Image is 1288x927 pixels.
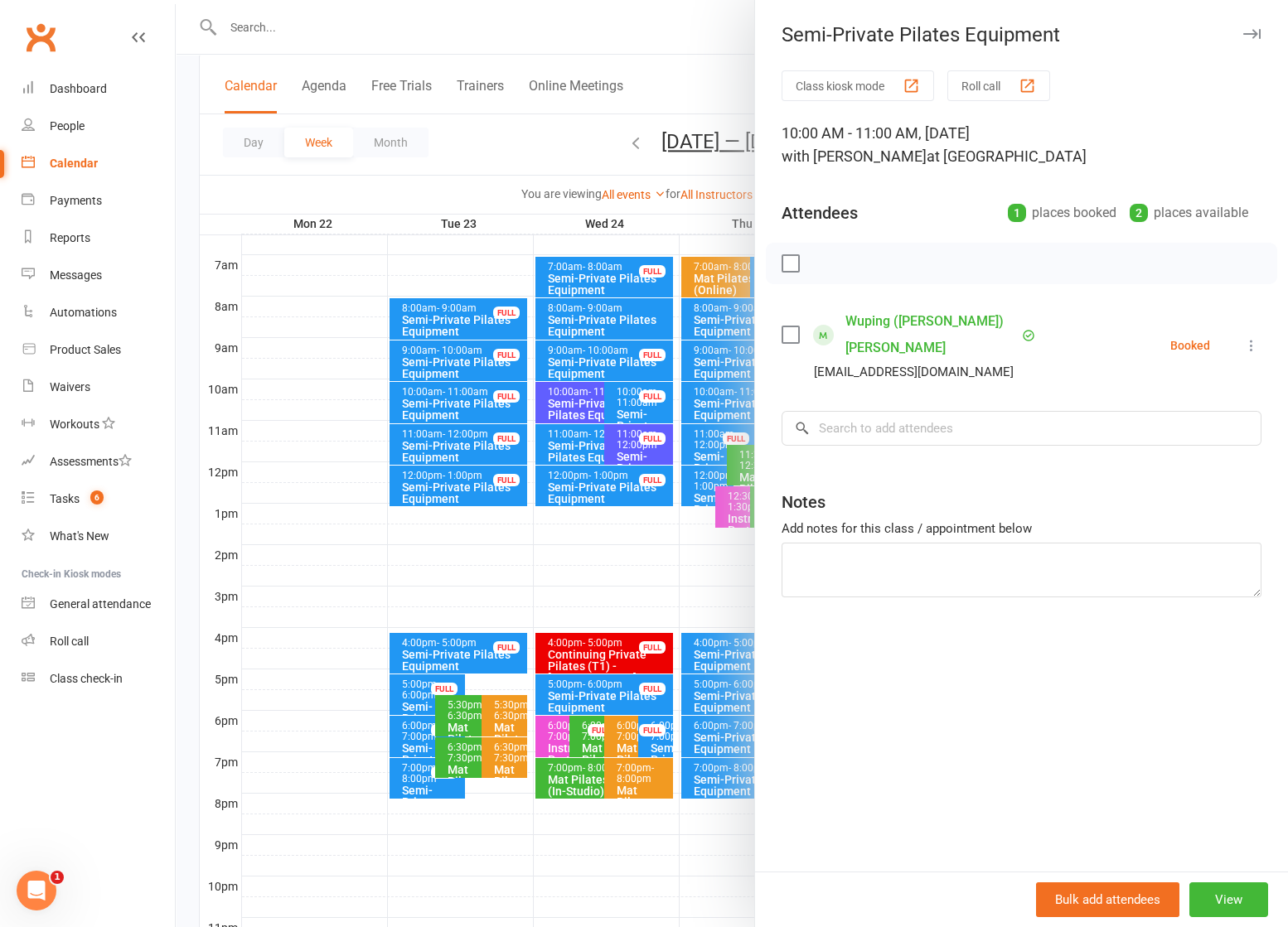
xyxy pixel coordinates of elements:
a: Tasks 6 [22,480,175,518]
a: Roll call [22,623,175,660]
a: General attendance kiosk mode [22,586,175,623]
span: with [PERSON_NAME] [782,147,927,165]
div: Messages [50,268,102,282]
a: What's New [22,518,175,555]
div: General attendance [50,597,151,611]
iframe: Intercom live chat [17,871,56,910]
div: Add notes for this class / appointment below [782,519,1261,538]
span: 1 [51,871,64,884]
a: Clubworx [20,17,61,58]
a: Calendar [22,145,175,182]
span: 6 [90,490,104,505]
button: View [1189,882,1268,917]
a: Assessments [22,443,175,480]
a: Waivers [22,369,175,406]
a: Automations [22,294,175,331]
div: places booked [1008,201,1116,225]
div: Assessments [50,455,132,468]
div: Attendees [782,201,858,225]
div: Workouts [50,418,99,431]
div: Calendar [50,157,98,170]
div: Roll call [50,635,89,648]
span: at [GEOGRAPHIC_DATA] [927,147,1087,165]
a: Reports [22,220,175,257]
a: Messages [22,257,175,294]
a: Payments [22,182,175,220]
div: Notes [782,490,826,514]
div: Semi-Private Pilates Equipment [755,23,1288,46]
button: Roll call [947,70,1050,101]
div: What's New [50,529,109,543]
div: [EMAIL_ADDRESS][DOMAIN_NAME] [814,361,1014,383]
a: People [22,108,175,145]
div: 1 [1008,204,1026,222]
a: Wuping ([PERSON_NAME]) [PERSON_NAME] [845,308,1018,361]
a: Workouts [22,406,175,443]
div: Reports [50,231,90,244]
div: Automations [50,306,117,319]
div: Tasks [50,492,80,505]
div: Booked [1170,340,1210,351]
a: Product Sales [22,331,175,369]
button: Class kiosk mode [782,70,934,101]
div: 10:00 AM - 11:00 AM, [DATE] [782,122,1261,168]
div: 2 [1130,204,1148,222]
div: Class check-in [50,672,123,685]
div: places available [1130,201,1248,225]
a: Class kiosk mode [22,660,175,698]
div: Product Sales [50,343,121,356]
input: Search to add attendees [782,411,1261,446]
a: Dashboard [22,70,175,108]
div: Dashboard [50,82,107,95]
div: Payments [50,194,102,207]
button: Bulk add attendees [1036,882,1179,917]
div: Waivers [50,380,90,393]
div: People [50,119,85,133]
